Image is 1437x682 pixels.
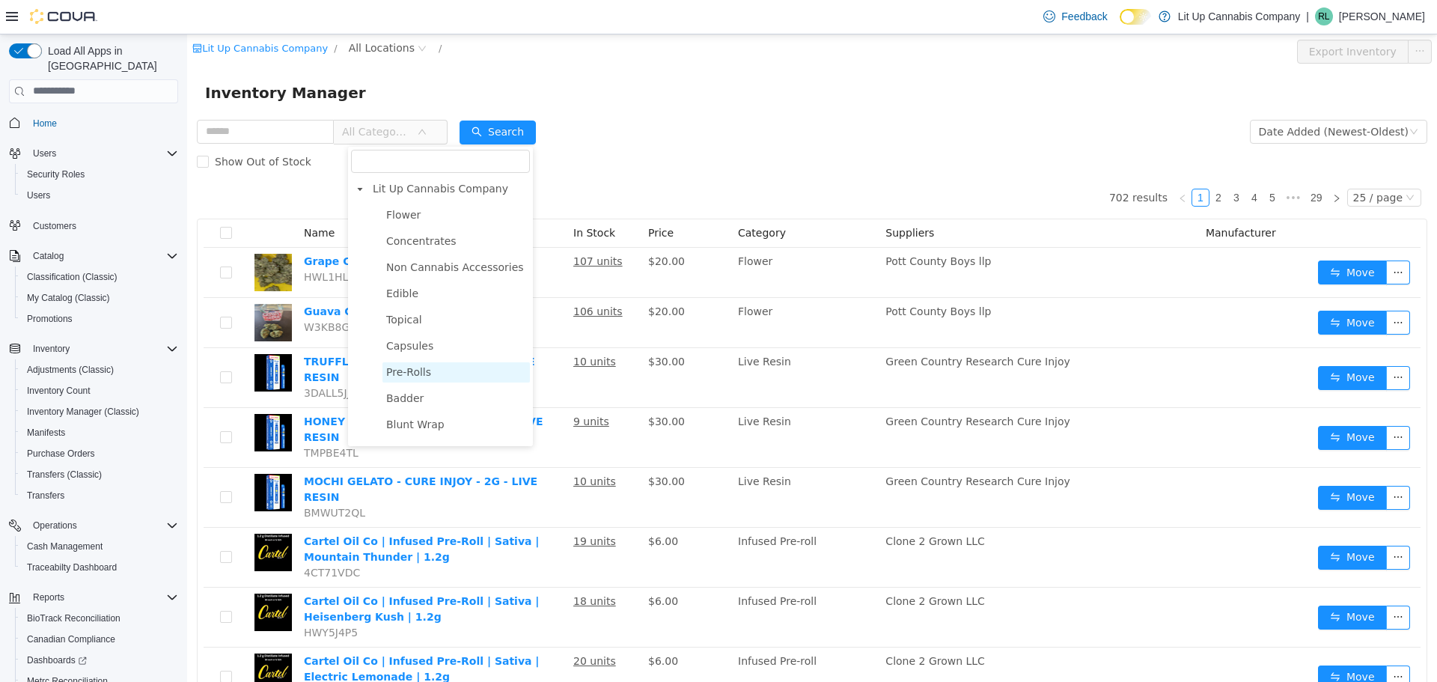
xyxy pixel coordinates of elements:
[117,561,352,588] a: Cartel Oil Co | Infused Pre-Roll | Sativa | Heisenberg Kush | 1.2g
[67,219,105,257] img: Grape Cream Cake 5 grams PP hero shot
[698,621,798,633] span: Clone 2 Grown LLC
[27,340,178,358] span: Inventory
[15,557,184,578] button: Traceabilty Dashboard
[195,380,343,401] span: Blunt Wrap
[21,651,93,669] a: Dashboards
[386,381,422,393] u: 9 units
[27,313,73,325] span: Promotions
[3,515,184,536] button: Operations
[15,185,184,206] button: Users
[1199,332,1223,356] button: icon: ellipsis
[27,654,87,666] span: Dashboards
[15,359,184,380] button: Adjustments (Classic)
[15,536,184,557] button: Cash Management
[117,221,296,233] a: Grape Cream Cake 5 grams PP
[33,250,64,262] span: Catalog
[386,501,429,513] u: 19 units
[67,320,105,357] img: TRUFFLE CAKE - CURE INJOY - 2G - LIVE RESIN hero shot
[117,287,177,299] span: W3KB8GU6
[5,8,141,19] a: icon: shopLit Up Cannabis Company
[545,493,692,553] td: Infused Pre-roll
[1199,276,1223,300] button: icon: ellipsis
[1131,571,1200,595] button: icon: swapMove
[1199,451,1223,475] button: icon: ellipsis
[1118,154,1141,172] li: 29
[15,464,184,485] button: Transfers (Classic)
[461,381,498,393] span: $30.00
[15,267,184,287] button: Classification (Classic)
[27,588,178,606] span: Reports
[386,561,429,573] u: 18 units
[698,192,747,204] span: Suppliers
[117,321,348,349] a: TRUFFLE CAKE - CURE INJOY - 2G - LIVE RESIN
[21,310,79,328] a: Promotions
[698,221,804,233] span: Pott County Boys llp
[1318,7,1329,25] span: RL
[1131,511,1200,535] button: icon: swapMove
[3,215,184,237] button: Customers
[5,9,15,19] i: icon: shop
[195,302,343,322] span: Capsules
[67,619,105,657] img: Cartel Oil Co | Infused Pre-Roll | Sativa | Electric Lemonade | 1.2g hero shot
[21,403,178,421] span: Inventory Manager (Classic)
[162,5,228,22] span: All Locations
[67,270,105,307] img: Guava Gelato bud - 5 Grams PP hero shot
[27,612,120,624] span: BioTrack Reconciliation
[199,201,269,213] span: Concentrates
[21,289,116,307] a: My Catalog (Classic)
[21,424,71,442] a: Manifests
[27,541,103,552] span: Cash Management
[1005,155,1022,171] a: 1
[1094,154,1118,172] li: Next 5 Pages
[195,223,343,243] span: Non Cannabis Accessories
[386,192,428,204] span: In Stock
[1058,154,1076,172] li: 4
[991,159,1000,168] i: icon: left
[33,147,56,159] span: Users
[21,558,123,576] a: Traceabilty Dashboard
[1218,159,1227,169] i: icon: down
[21,186,178,204] span: Users
[386,441,429,453] u: 10 units
[1221,5,1245,29] button: icon: ellipsis
[698,381,882,393] span: Green Country Research Cure Injoy
[42,43,178,73] span: Load All Apps in [GEOGRAPHIC_DATA]
[1022,154,1040,172] li: 2
[27,364,114,376] span: Adjustments (Classic)
[195,354,343,374] span: Badder
[27,448,95,460] span: Purchase Orders
[1141,154,1159,172] li: Next Page
[195,197,343,217] span: Concentrates
[21,403,145,421] a: Inventory Manager (Classic)
[15,629,184,650] button: Canadian Compliance
[698,321,882,333] span: Green Country Research Cure Injoy
[545,433,692,493] td: Live Resin
[1131,226,1200,250] button: icon: swapMove
[27,217,82,235] a: Customers
[27,216,178,235] span: Customers
[147,8,150,19] span: /
[1306,7,1309,25] p: |
[21,268,178,286] span: Classification (Classic)
[21,651,178,669] span: Dashboards
[21,538,109,555] a: Cash Management
[698,441,882,453] span: Green Country Research Cure Injoy
[199,358,237,370] span: Badder
[199,332,244,344] span: Pre-Rolls
[195,249,343,270] span: Edible
[67,439,105,477] img: MOCHI GELATO - CURE INJOY - 2G - LIVE RESIN hero shot
[195,407,343,427] span: Bong
[21,538,178,555] span: Cash Management
[15,608,184,629] button: BioTrack Reconciliation
[986,154,1004,172] li: Previous Page
[1023,155,1040,171] a: 2
[1061,9,1107,24] span: Feedback
[545,374,692,433] td: Live Resin
[199,253,231,265] span: Edible
[1072,86,1221,109] div: Date Added (Newest-Oldest)
[195,171,343,191] span: Flower
[698,561,798,573] span: Clone 2 Grown LLC
[545,213,692,264] td: Flower
[27,144,62,162] button: Users
[67,559,105,597] img: Cartel Oil Co | Infused Pre-Roll | Sativa | Heisenberg Kush | 1.2g hero shot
